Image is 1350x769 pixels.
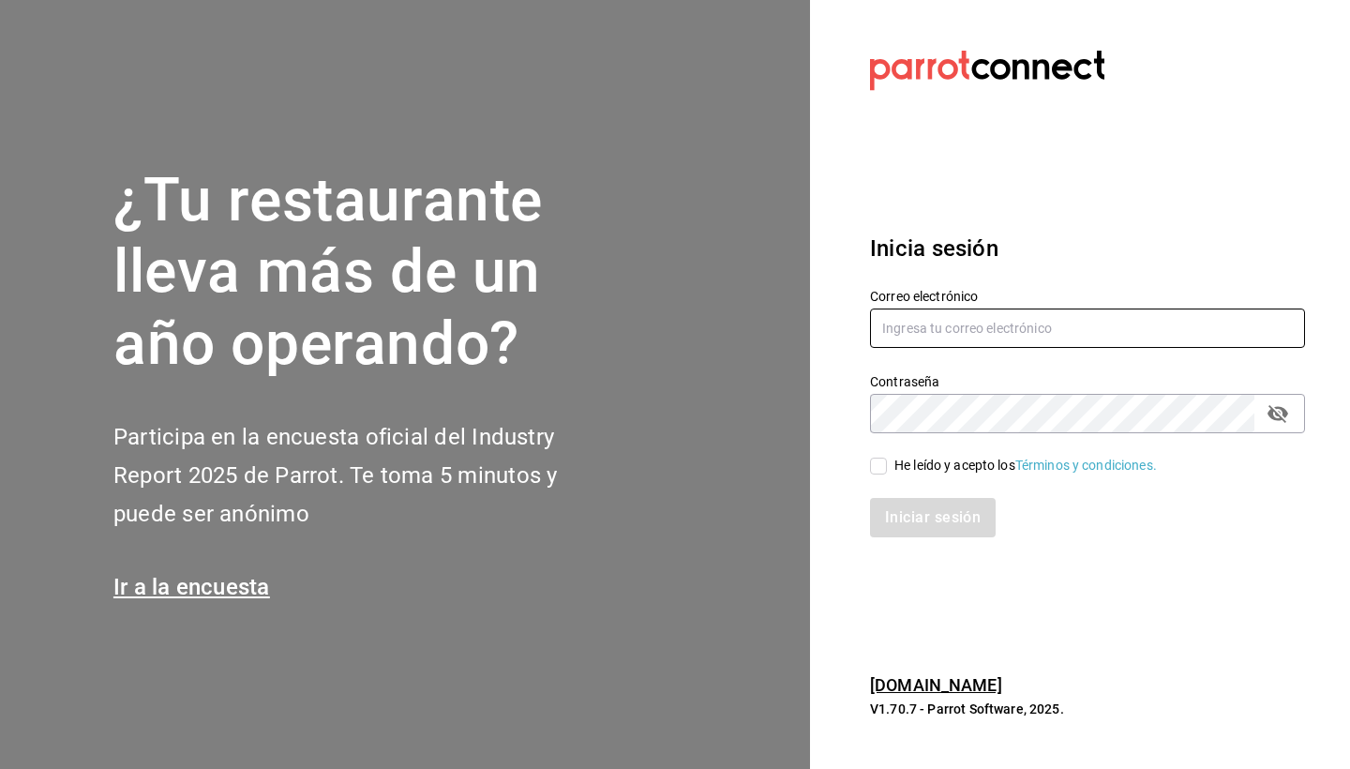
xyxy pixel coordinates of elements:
[870,309,1305,348] input: Ingresa tu correo electrónico
[1015,458,1157,473] a: Términos y condiciones.
[113,418,620,533] h2: Participa en la encuesta oficial del Industry Report 2025 de Parrot. Te toma 5 minutos y puede se...
[113,574,270,600] a: Ir a la encuesta
[870,700,1305,718] p: V1.70.7 - Parrot Software, 2025.
[894,456,1157,475] div: He leído y acepto los
[870,232,1305,265] h3: Inicia sesión
[113,165,620,381] h1: ¿Tu restaurante lleva más de un año operando?
[870,289,1305,302] label: Correo electrónico
[870,675,1002,695] a: [DOMAIN_NAME]
[870,374,1305,387] label: Contraseña
[1262,398,1294,430] button: passwordField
